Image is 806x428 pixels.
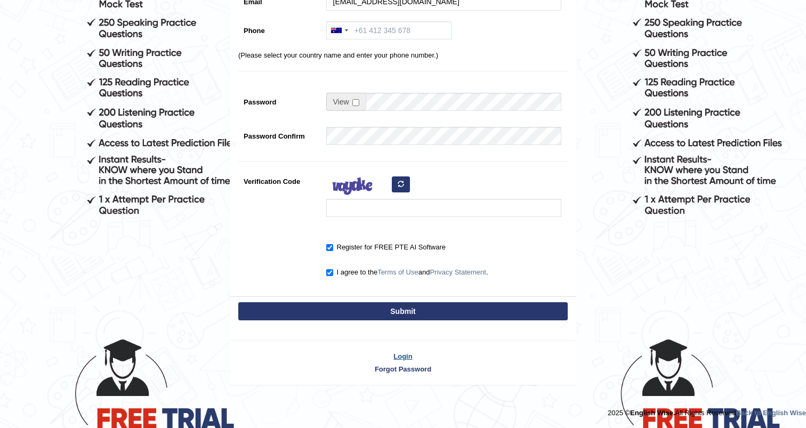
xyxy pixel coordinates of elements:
[238,50,568,60] p: (Please select your country name and enter your phone number.)
[327,22,351,39] div: Australia: +61
[238,21,321,36] label: Phone
[377,268,418,276] a: Terms of Use
[238,302,568,320] button: Submit
[230,351,576,361] a: Login
[230,364,576,374] a: Forgot Password
[736,409,806,417] a: Back to English Wise
[326,244,333,251] input: Register for FREE PTE AI Software
[238,127,321,141] label: Password Confirm
[238,93,321,107] label: Password
[608,402,806,418] div: 2025 © All Rights Reserved
[430,268,486,276] a: Privacy Statement
[326,269,333,276] input: I agree to theTerms of UseandPrivacy Statement.
[326,267,488,278] label: I agree to the and .
[326,21,452,39] input: +61 412 345 678
[326,242,446,253] label: Register for FREE PTE AI Software
[238,172,321,187] label: Verification Code
[630,409,675,417] strong: English Wise.
[352,99,359,106] input: Show/Hide Password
